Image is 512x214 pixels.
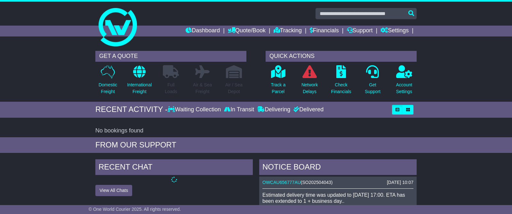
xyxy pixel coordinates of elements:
[186,26,220,36] a: Dashboard
[225,82,243,95] p: Air / Sea Depot
[95,51,246,62] div: GET A QUOTE
[365,82,380,95] p: Get Support
[310,26,339,36] a: Financials
[228,26,266,36] a: Quote/Book
[270,65,286,99] a: Track aParcel
[89,207,181,212] span: © One World Courier 2025. All rights reserved.
[347,26,373,36] a: Support
[364,65,381,99] a: GetSupport
[99,82,117,95] p: Domestic Freight
[396,65,413,99] a: AccountSettings
[262,180,413,185] div: ( )
[396,82,412,95] p: Account Settings
[168,106,222,113] div: Waiting Collection
[262,180,301,185] a: OWCAU656777AU
[256,106,292,113] div: Delivering
[95,185,132,196] button: View All Chats
[127,65,152,99] a: InternationalFreight
[301,65,318,99] a: NetworkDelays
[259,159,417,177] div: NOTICE BOARD
[98,65,117,99] a: DomesticFreight
[331,82,351,95] p: Check Financials
[274,26,302,36] a: Tracking
[292,106,324,113] div: Delivered
[95,140,417,150] div: FROM OUR SUPPORT
[95,105,168,114] div: RECENT ACTIVITY -
[271,82,285,95] p: Track a Parcel
[262,192,413,204] div: Estimated delivery time was updated to [DATE] 17:00. ETA has been extended to 1 + business day..
[266,51,417,62] div: QUICK ACTIONS
[387,180,413,185] div: [DATE] 10:07
[380,26,409,36] a: Settings
[163,82,179,95] p: Full Loads
[127,82,152,95] p: International Freight
[222,106,256,113] div: In Transit
[95,127,417,134] div: No bookings found
[95,159,253,177] div: RECENT CHAT
[331,65,352,99] a: CheckFinancials
[302,180,331,185] span: SO202504043
[301,82,318,95] p: Network Delays
[193,82,212,95] p: Air & Sea Freight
